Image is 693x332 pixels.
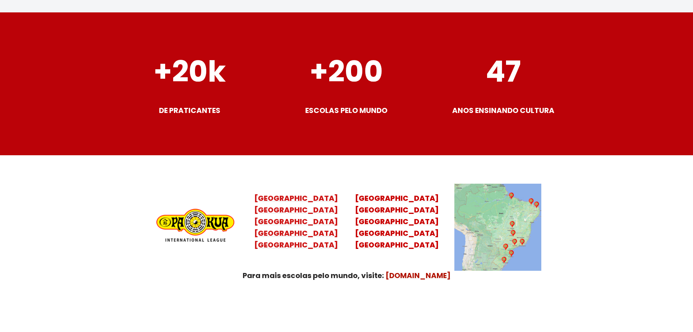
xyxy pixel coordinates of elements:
a: [GEOGRAPHIC_DATA][GEOGRAPHIC_DATA][GEOGRAPHIC_DATA][GEOGRAPHIC_DATA][GEOGRAPHIC_DATA] [254,193,338,250]
strong: ESCOLAS PELO MUNDO [305,105,387,116]
strong: ANOS ENSINANDO CULTURA [452,105,554,116]
strong: +20k [154,51,226,92]
strong: DE PRATICANTES [159,105,220,116]
strong: Para mais escolas pelo mundo, visite: [243,270,384,281]
strong: +200 [310,51,383,92]
a: [GEOGRAPHIC_DATA][GEOGRAPHIC_DATA][GEOGRAPHIC_DATA][GEOGRAPHIC_DATA][GEOGRAPHIC_DATA] [355,193,439,250]
mark: [GEOGRAPHIC_DATA] [254,193,338,203]
a: [DOMAIN_NAME] [386,270,451,281]
mark: [GEOGRAPHIC_DATA] [GEOGRAPHIC_DATA] [GEOGRAPHIC_DATA] [GEOGRAPHIC_DATA] [254,205,338,250]
mark: [GEOGRAPHIC_DATA] [GEOGRAPHIC_DATA] [355,193,439,215]
mark: [GEOGRAPHIC_DATA] [GEOGRAPHIC_DATA] [GEOGRAPHIC_DATA] [355,216,439,250]
strong: 47 [486,51,521,92]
